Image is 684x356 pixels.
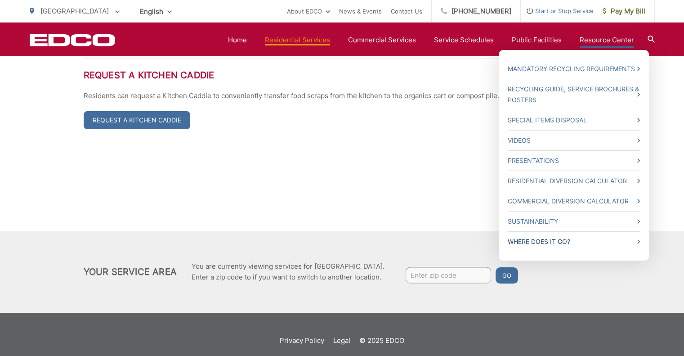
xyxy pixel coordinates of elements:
[84,111,190,129] a: Request a Kitchen Caddie
[580,35,634,45] a: Resource Center
[359,335,404,346] p: © 2025 EDCO
[84,90,601,101] p: Residents can request a Kitchen Caddie to conveniently transfer food scraps from the kitchen to t...
[228,35,247,45] a: Home
[40,7,109,15] span: [GEOGRAPHIC_DATA]
[603,6,645,17] span: Pay My Bill
[496,267,518,284] button: Go
[406,267,491,284] input: Enter zip code
[192,261,384,283] p: You are currently viewing services for [GEOGRAPHIC_DATA]. Enter a zip code to if you want to swit...
[287,6,330,17] a: About EDCO
[133,4,179,19] span: English
[280,335,324,346] a: Privacy Policy
[508,63,640,74] a: Mandatory Recycling Requirements
[512,35,562,45] a: Public Facilities
[30,34,115,46] a: EDCD logo. Return to the homepage.
[508,196,640,207] a: Commercial Diversion Calculator
[348,35,416,45] a: Commercial Services
[84,70,601,81] h2: Request a Kitchen Caddie
[391,6,422,17] a: Contact Us
[333,335,350,346] a: Legal
[508,236,640,247] a: Where Does it Go?
[508,176,640,186] a: Residential Diversion Calculator
[508,115,640,126] a: Special Items Disposal
[265,35,330,45] a: Residential Services
[339,6,382,17] a: News & Events
[508,155,640,166] a: Presentations
[84,266,177,277] h2: Your Service Area
[434,35,494,45] a: Service Schedules
[508,84,640,105] a: Recycling Guide, Service Brochures & Posters
[508,216,640,227] a: Sustainability
[508,135,640,146] a: Videos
